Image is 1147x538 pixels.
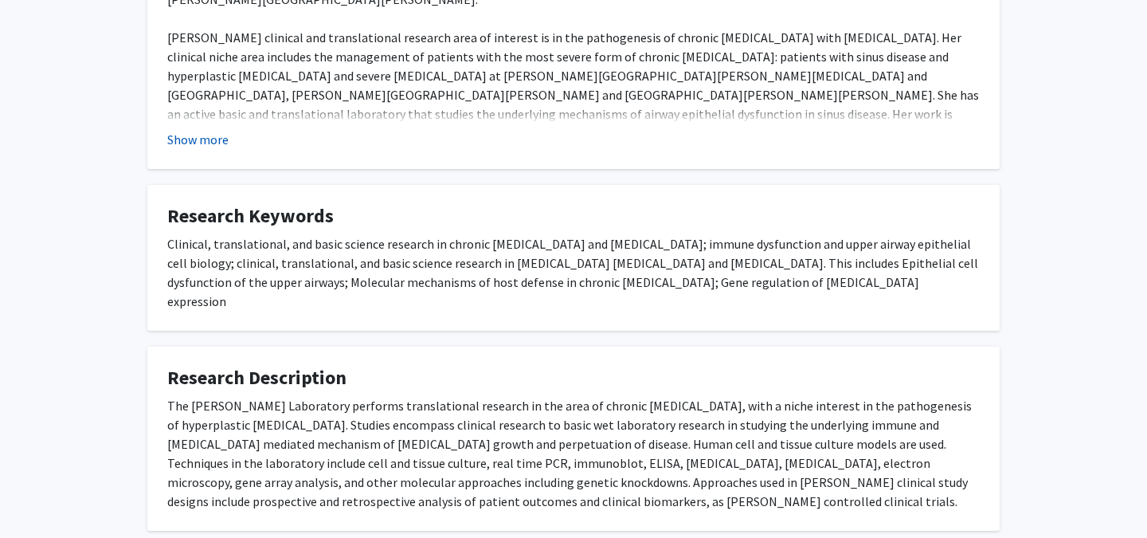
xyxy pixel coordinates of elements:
[167,130,229,149] button: Show more
[12,466,68,526] iframe: Chat
[167,367,980,390] h4: Research Description
[167,205,980,228] h4: Research Keywords
[167,396,980,511] div: The [PERSON_NAME] Laboratory performs translational research in the area of chronic [MEDICAL_DATA...
[167,234,980,311] div: Clinical, translational, and basic science research in chronic [MEDICAL_DATA] and [MEDICAL_DATA];...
